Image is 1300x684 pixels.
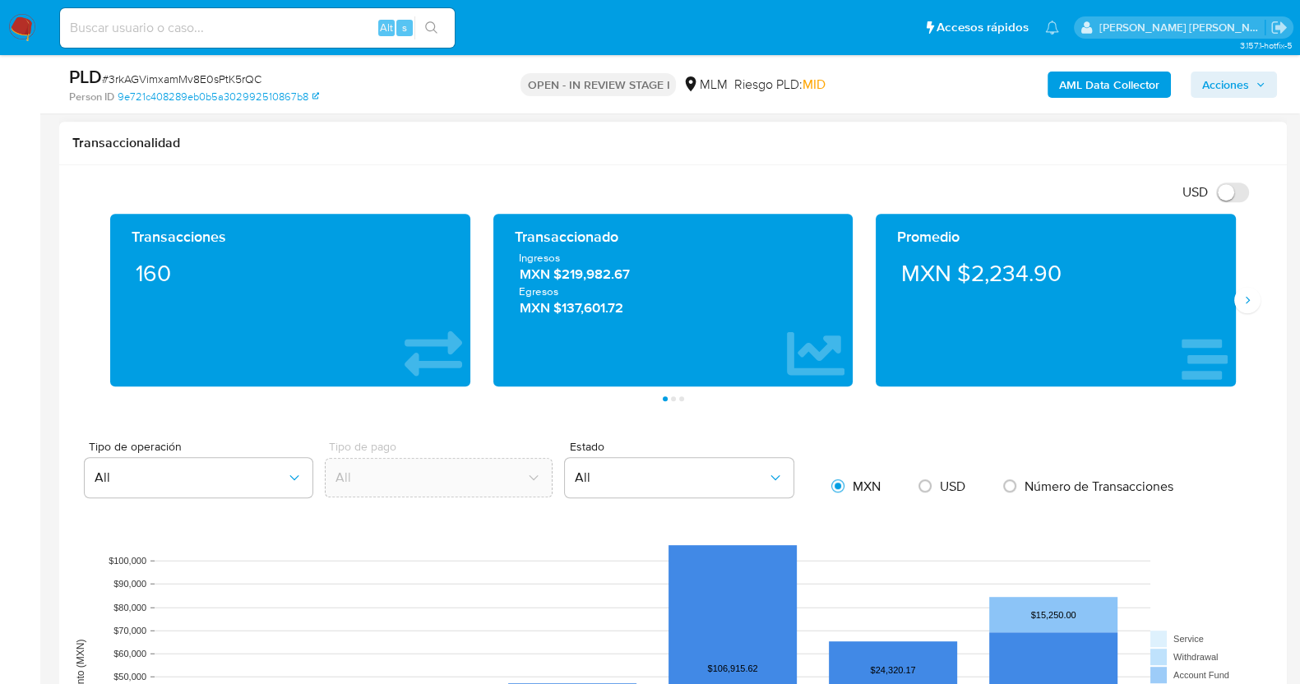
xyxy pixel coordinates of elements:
[402,20,407,35] span: s
[682,76,727,94] div: MLM
[72,135,1274,151] h1: Transaccionalidad
[69,90,114,104] b: Person ID
[1202,72,1249,98] span: Acciones
[937,19,1029,36] span: Accesos rápidos
[414,16,448,39] button: search-icon
[733,76,825,94] span: Riesgo PLD:
[520,73,676,96] p: OPEN - IN REVIEW STAGE I
[802,75,825,94] span: MID
[1048,72,1171,98] button: AML Data Collector
[1239,39,1292,52] span: 3.157.1-hotfix-5
[69,63,102,90] b: PLD
[1191,72,1277,98] button: Acciones
[1099,20,1265,35] p: baltazar.cabreradupeyron@mercadolibre.com.mx
[380,20,393,35] span: Alt
[118,90,319,104] a: 9e721c408289eb0b5a302992510867b8
[1059,72,1159,98] b: AML Data Collector
[60,17,455,39] input: Buscar usuario o caso...
[1270,19,1288,36] a: Salir
[1045,21,1059,35] a: Notificaciones
[102,71,261,87] span: # 3rkAGVimxamMv8E0sPtK5rQC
